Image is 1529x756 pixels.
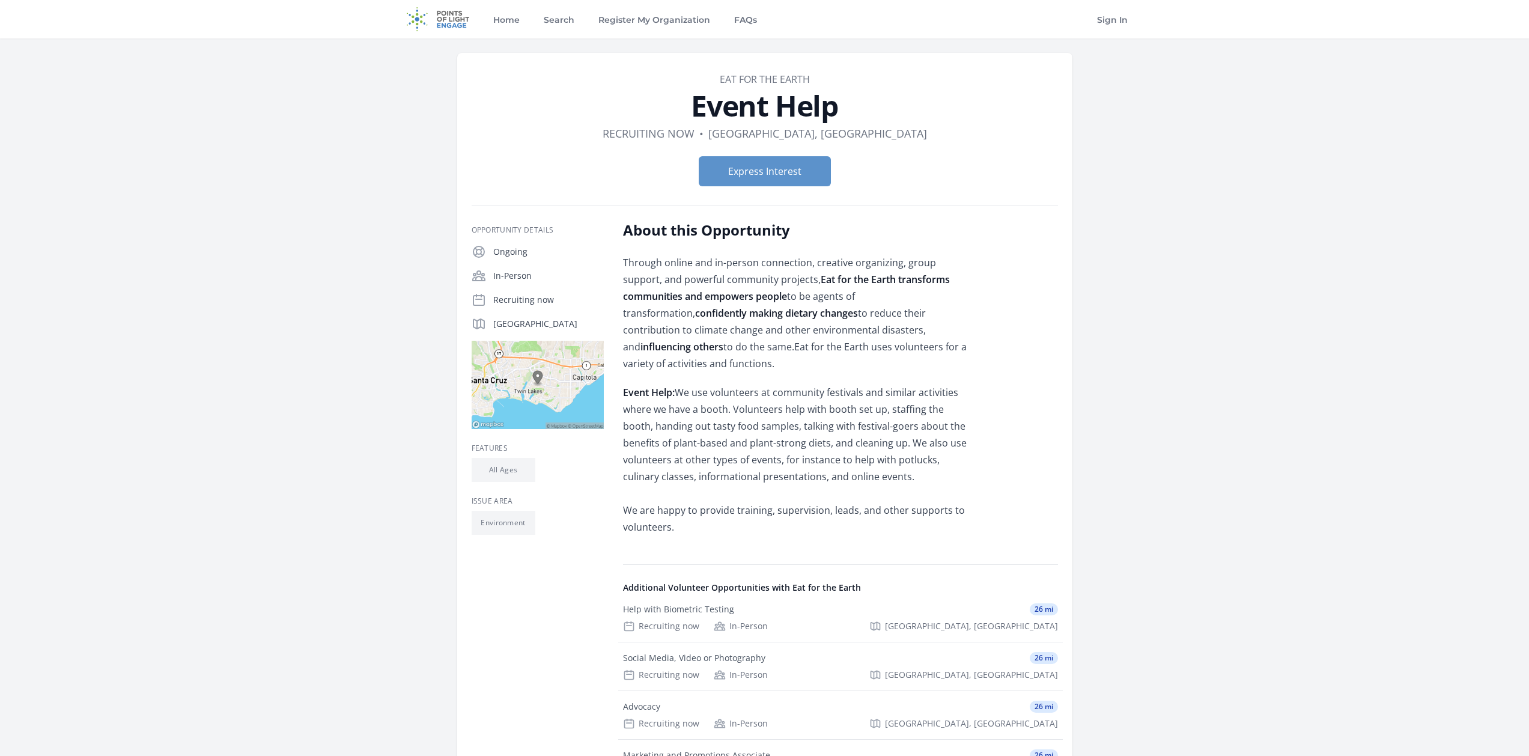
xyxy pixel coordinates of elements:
[472,458,535,482] li: All Ages
[623,620,699,632] div: Recruiting now
[708,125,927,142] dd: [GEOGRAPHIC_DATA], [GEOGRAPHIC_DATA]
[618,594,1063,642] a: Help with Biometric Testing 26 mi Recruiting now In-Person [GEOGRAPHIC_DATA], [GEOGRAPHIC_DATA]
[623,221,974,240] h2: About this Opportunity
[714,620,768,632] div: In-Person
[623,701,660,713] div: Advocacy
[618,642,1063,690] a: Social Media, Video or Photography 26 mi Recruiting now In-Person [GEOGRAPHIC_DATA], [GEOGRAPHIC_...
[493,270,604,282] p: In-Person
[472,511,535,535] li: Environment
[472,496,604,506] h3: Issue area
[1030,701,1058,713] span: 26 mi
[885,718,1058,730] span: [GEOGRAPHIC_DATA], [GEOGRAPHIC_DATA]
[623,256,950,353] span: Through online and in-person connection, creative organizing, group support, and powerful communi...
[472,341,604,429] img: Map
[493,246,604,258] p: Ongoing
[472,444,604,453] h3: Features
[885,620,1058,632] span: [GEOGRAPHIC_DATA], [GEOGRAPHIC_DATA]
[623,340,967,370] span: Eat for the Earth uses volunteers for a variety of activities and functions.
[493,294,604,306] p: Recruiting now
[720,73,810,86] a: Eat for the Earth
[472,225,604,235] h3: Opportunity Details
[714,669,768,681] div: In-Person
[714,718,768,730] div: In-Person
[493,318,604,330] p: [GEOGRAPHIC_DATA]
[623,386,675,399] strong: Event Help:
[623,504,965,534] span: We are happy to provide training, supervision, leads, and other supports to volunteers.
[1030,652,1058,664] span: 26 mi
[623,718,699,730] div: Recruiting now
[699,125,704,142] div: •
[623,386,967,483] span: We use volunteers at community festivals and similar activities where we have a booth. Volunteers...
[623,582,1058,594] h4: Additional Volunteer Opportunities with Eat for the Earth
[623,669,699,681] div: Recruiting now
[618,691,1063,739] a: Advocacy 26 mi Recruiting now In-Person [GEOGRAPHIC_DATA], [GEOGRAPHIC_DATA]
[603,125,695,142] dd: Recruiting now
[1030,603,1058,615] span: 26 mi
[623,603,734,615] div: Help with Biometric Testing
[695,306,858,320] strong: confidently making dietary changes
[472,91,1058,120] h1: Event Help
[885,669,1058,681] span: [GEOGRAPHIC_DATA], [GEOGRAPHIC_DATA]
[699,156,831,186] button: Express Interest
[640,340,723,353] strong: influencing others
[623,652,765,664] div: Social Media, Video or Photography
